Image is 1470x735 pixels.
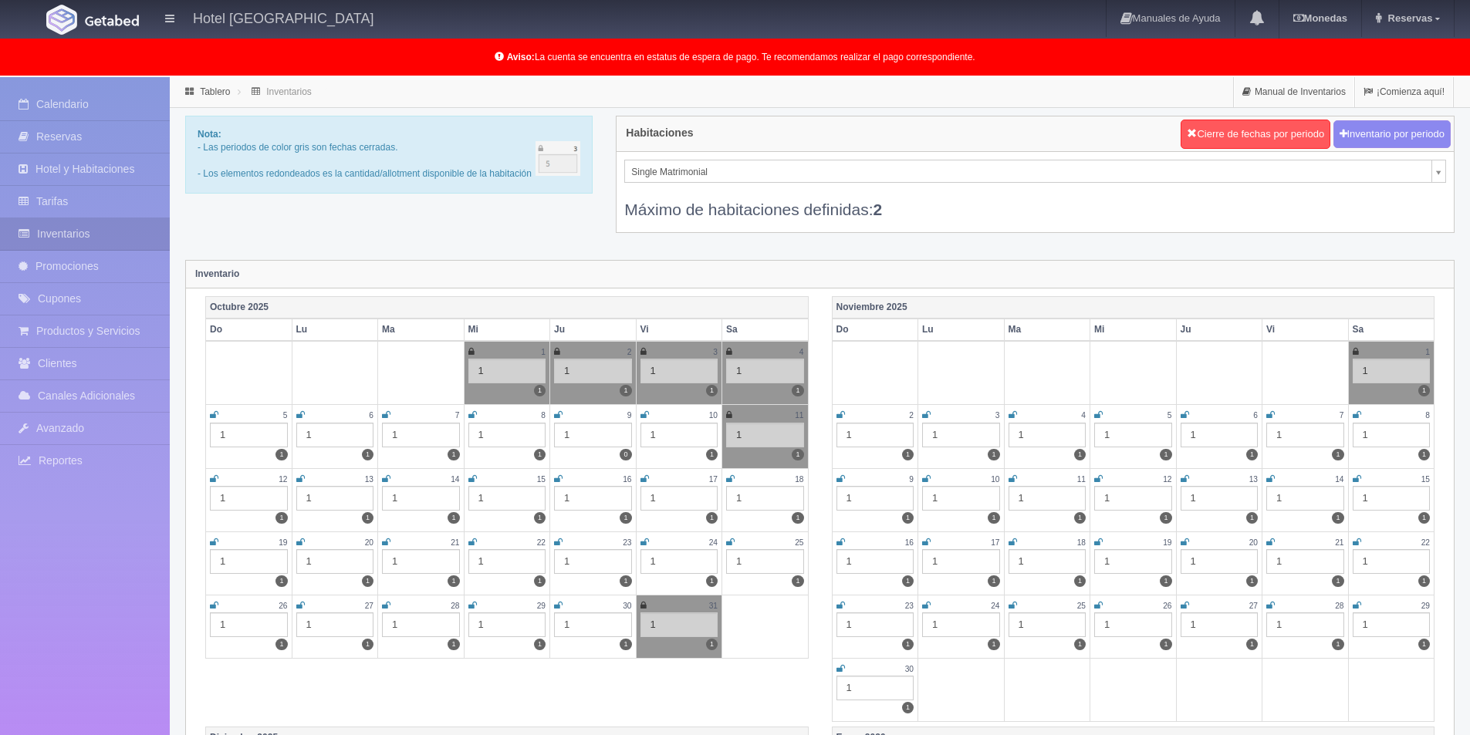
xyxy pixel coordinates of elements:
[991,602,999,610] small: 24
[709,475,718,484] small: 17
[836,676,914,700] div: 1
[1425,411,1430,420] small: 8
[279,538,287,547] small: 19
[1353,612,1431,637] div: 1
[792,385,803,396] label: 1
[1009,612,1086,637] div: 1
[836,423,914,447] div: 1
[1266,423,1344,447] div: 1
[991,538,999,547] small: 17
[1418,639,1430,650] label: 1
[448,512,459,524] label: 1
[1266,612,1344,637] div: 1
[709,538,718,547] small: 24
[636,319,722,341] th: Vi
[1081,411,1086,420] small: 4
[378,319,465,341] th: Ma
[206,296,809,319] th: Octubre 2025
[902,702,914,713] label: 1
[448,639,459,650] label: 1
[554,423,632,447] div: 1
[905,602,914,610] small: 23
[1266,549,1344,574] div: 1
[627,411,632,420] small: 9
[626,127,693,139] h4: Habitaciones
[1246,512,1258,524] label: 1
[210,486,288,511] div: 1
[550,319,637,341] th: Ju
[185,116,593,194] div: - Las periodos de color gris son fechas cerradas. - Los elementos redondeados es la cantidad/allo...
[988,639,999,650] label: 1
[991,475,999,484] small: 10
[275,575,287,587] label: 1
[988,512,999,524] label: 1
[46,5,77,35] img: Getabed
[1335,475,1343,484] small: 14
[468,612,546,637] div: 1
[726,549,804,574] div: 1
[365,602,373,610] small: 27
[279,602,287,610] small: 26
[792,449,803,460] label: 1
[836,612,914,637] div: 1
[640,423,718,447] div: 1
[554,549,632,574] div: 1
[554,486,632,511] div: 1
[1246,639,1258,650] label: 1
[382,612,460,637] div: 1
[1074,639,1086,650] label: 1
[1353,423,1431,447] div: 1
[1094,486,1172,511] div: 1
[1332,639,1343,650] label: 1
[620,449,631,460] label: 0
[365,538,373,547] small: 20
[1355,77,1453,107] a: ¡Comienza aquí!
[902,512,914,524] label: 1
[902,639,914,650] label: 1
[1249,538,1258,547] small: 20
[627,348,632,356] small: 2
[1090,319,1177,341] th: Mi
[836,549,914,574] div: 1
[198,129,221,140] b: Nota:
[195,268,239,279] strong: Inventario
[988,449,999,460] label: 1
[623,475,631,484] small: 16
[1181,423,1259,447] div: 1
[624,183,1446,221] div: Máximo de habitaciones definidas:
[902,449,914,460] label: 1
[1074,575,1086,587] label: 1
[1418,512,1430,524] label: 1
[1421,475,1430,484] small: 15
[1249,475,1258,484] small: 13
[1425,348,1430,356] small: 1
[382,486,460,511] div: 1
[1181,612,1259,637] div: 1
[266,86,312,97] a: Inventarios
[1074,449,1086,460] label: 1
[905,665,914,673] small: 30
[362,512,373,524] label: 1
[640,359,718,383] div: 1
[620,575,631,587] label: 1
[706,512,718,524] label: 1
[620,385,631,396] label: 1
[206,319,292,341] th: Do
[534,639,546,650] label: 1
[1009,549,1086,574] div: 1
[706,575,718,587] label: 1
[1004,319,1090,341] th: Ma
[369,411,373,420] small: 6
[296,612,374,637] div: 1
[623,538,631,547] small: 23
[537,475,546,484] small: 15
[792,575,803,587] label: 1
[1168,411,1172,420] small: 5
[640,549,718,574] div: 1
[455,411,460,420] small: 7
[706,449,718,460] label: 1
[922,423,1000,447] div: 1
[909,411,914,420] small: 2
[706,385,718,396] label: 1
[1418,385,1430,396] label: 1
